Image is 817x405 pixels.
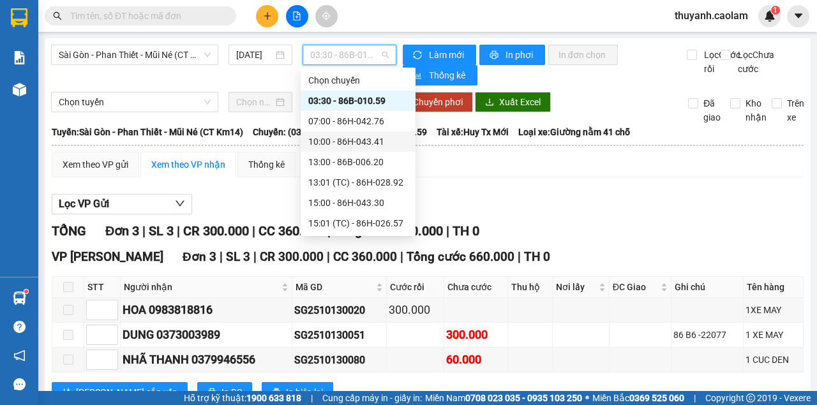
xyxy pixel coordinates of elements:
[183,223,249,239] span: CR 300.000
[105,223,139,239] span: Đơn 3
[403,45,476,65] button: syncLàm mới
[787,5,809,27] button: caret-down
[294,352,384,368] div: SG2510130080
[292,298,387,323] td: SG2510130020
[70,9,221,23] input: Tìm tên, số ĐT hoặc mã đơn
[52,249,163,264] span: VP [PERSON_NAME]
[322,391,422,405] span: Cung cấp máy in - giấy in:
[220,249,223,264] span: |
[226,249,250,264] span: SL 3
[246,393,301,403] strong: 1900 633 818
[184,391,301,405] span: Hỗ trợ kỹ thuật:
[76,385,177,399] span: [PERSON_NAME] sắp xếp
[733,48,776,76] span: Lọc Chưa cước
[286,385,323,399] span: In biên lai
[389,301,442,319] div: 300.000
[446,351,506,369] div: 60.000
[13,291,26,305] img: warehouse-icon
[387,277,444,298] th: Cước rồi
[413,50,424,61] span: sync
[744,277,804,298] th: Tên hàng
[286,5,308,27] button: file-add
[485,98,494,108] span: download
[671,277,744,298] th: Ghi chú
[294,302,384,318] div: SG2510130020
[548,45,618,65] button: In đơn chọn
[694,391,696,405] span: |
[746,353,801,367] div: 1 CUC DEN
[327,249,330,264] span: |
[175,198,185,209] span: down
[308,196,408,210] div: 15:00 - 86H-043.30
[771,6,780,15] sup: 1
[63,158,128,172] div: Xem theo VP gửi
[308,94,408,108] div: 03:30 - 86B-010.59
[13,378,26,390] span: message
[311,391,313,405] span: |
[664,8,758,24] span: thuyanh.caolam
[746,394,755,402] span: copyright
[793,10,804,22] span: caret-down
[13,83,26,96] img: warehouse-icon
[292,348,387,372] td: SG2510130080
[746,303,801,317] div: 1XE MAY
[746,328,801,342] div: 1 XE MAY
[437,125,509,139] span: Tài xế: Huy Tx Mới
[524,249,550,264] span: TH 0
[556,280,596,294] span: Nơi lấy
[508,277,553,298] th: Thu hộ
[151,158,225,172] div: Xem theo VP nhận
[333,249,397,264] span: CC 360.000
[308,216,408,230] div: 15:01 (TC) - 86H-026.57
[413,71,424,81] span: bar-chart
[256,5,278,27] button: plus
[699,48,742,76] span: Lọc Cước rồi
[585,395,589,401] span: ⚪️
[296,280,373,294] span: Mã GD
[149,223,174,239] span: SL 3
[123,351,290,369] div: NHÃ THANH 0379946556
[13,51,26,64] img: solution-icon
[475,92,551,112] button: downloadXuất Excel
[400,249,403,264] span: |
[260,249,324,264] span: CR 300.000
[629,393,684,403] strong: 0369 525 060
[197,382,252,402] button: printerIn DS
[308,114,408,128] div: 07:00 - 86H-042.76
[292,323,387,348] td: SG2510130051
[698,96,726,124] span: Đã giao
[262,382,333,402] button: printerIn biên lai
[52,194,192,214] button: Lọc VP Gửi
[124,280,279,294] span: Người nhận
[53,11,62,20] span: search
[207,388,216,398] span: printer
[403,92,473,112] button: Chuyển phơi
[52,223,86,239] span: TỔNG
[292,11,301,20] span: file-add
[308,73,408,87] div: Chọn chuyến
[221,385,242,399] span: In DS
[272,388,281,398] span: printer
[429,68,467,82] span: Thống kê
[322,11,331,20] span: aim
[518,249,521,264] span: |
[123,301,290,319] div: HOA 0983818816
[315,5,338,27] button: aim
[294,327,384,343] div: SG2510130051
[490,50,500,61] span: printer
[613,280,659,294] span: ĐC Giao
[84,277,121,298] th: STT
[123,326,290,344] div: DUNG 0373003989
[13,350,26,362] span: notification
[59,92,211,112] span: Chọn tuyến
[248,158,285,172] div: Thống kê
[259,223,324,239] span: CC 360.000
[407,249,514,264] span: Tổng cước 660.000
[429,48,466,62] span: Làm mới
[308,155,408,169] div: 13:00 - 86B-006.20
[773,6,777,15] span: 1
[506,48,535,62] span: In phơi
[403,65,477,85] button: bar-chartThống kê
[236,95,273,109] input: Chọn ngày
[183,249,216,264] span: Đơn 3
